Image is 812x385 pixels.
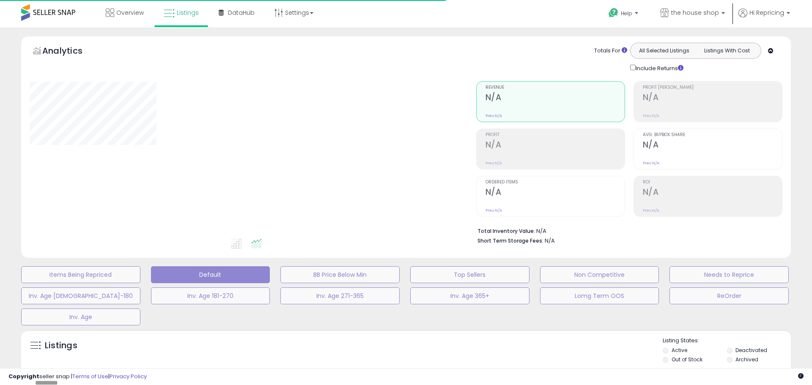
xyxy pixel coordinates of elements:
[486,113,502,118] small: Prev: N/A
[643,161,659,166] small: Prev: N/A
[669,287,789,304] button: ReOrder
[228,8,255,17] span: DataHub
[594,47,627,55] div: Totals For
[643,85,782,90] span: Profit [PERSON_NAME]
[624,63,694,73] div: Include Returns
[116,8,144,17] span: Overview
[643,140,782,151] h2: N/A
[486,187,625,199] h2: N/A
[477,225,776,235] li: N/A
[633,45,696,56] button: All Selected Listings
[280,287,400,304] button: Inv. Age 271-365
[151,287,270,304] button: Inv. Age 181-270
[410,266,529,283] button: Top Sellers
[608,8,619,18] i: Get Help
[545,237,555,245] span: N/A
[643,187,782,199] h2: N/A
[669,266,789,283] button: Needs to Reprice
[477,237,543,244] b: Short Term Storage Fees:
[486,161,502,166] small: Prev: N/A
[540,287,659,304] button: Lomg Term OOS
[486,140,625,151] h2: N/A
[540,266,659,283] button: Non Competitive
[21,287,140,304] button: Inv. Age [DEMOGRAPHIC_DATA]-180
[8,373,147,381] div: seller snap | |
[280,266,400,283] button: BB Price Below Min
[486,208,502,213] small: Prev: N/A
[8,372,39,380] strong: Copyright
[621,10,632,17] span: Help
[486,133,625,137] span: Profit
[643,133,782,137] span: Avg. Buybox Share
[643,208,659,213] small: Prev: N/A
[42,45,99,59] h5: Analytics
[602,1,647,27] a: Help
[643,180,782,185] span: ROI
[486,93,625,104] h2: N/A
[749,8,784,17] span: Hi Repricing
[177,8,199,17] span: Listings
[738,8,790,27] a: Hi Repricing
[21,266,140,283] button: Items Being Repriced
[486,85,625,90] span: Revenue
[671,8,719,17] span: the house shop
[151,266,270,283] button: Default
[643,113,659,118] small: Prev: N/A
[695,45,758,56] button: Listings With Cost
[477,227,535,235] b: Total Inventory Value:
[21,309,140,325] button: Inv. Age
[486,180,625,185] span: Ordered Items
[410,287,529,304] button: Inv. Age 365+
[643,93,782,104] h2: N/A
